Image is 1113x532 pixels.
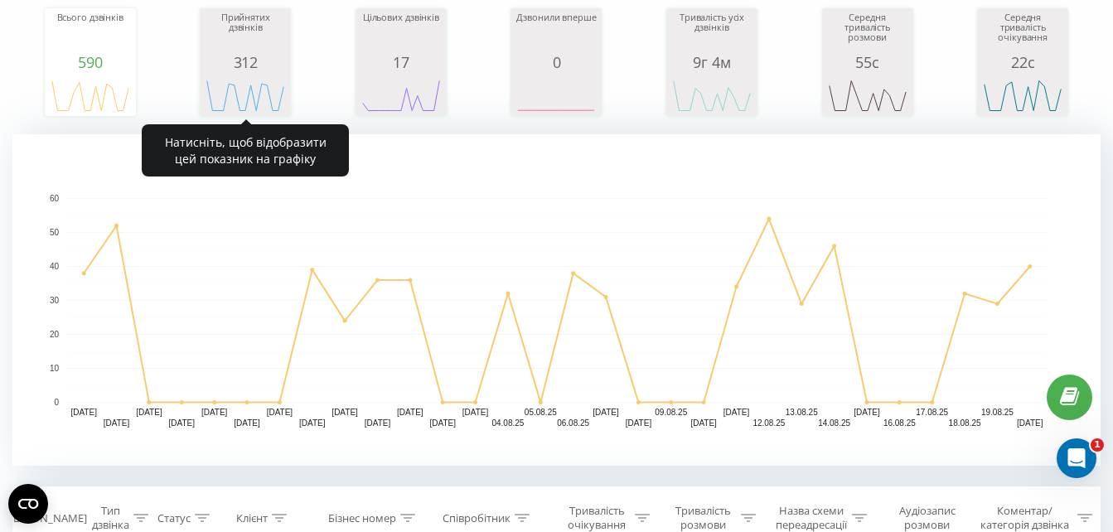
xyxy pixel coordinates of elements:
[949,418,981,428] text: 18.08.25
[50,228,60,237] text: 50
[50,364,60,373] text: 10
[331,408,358,417] text: [DATE]
[397,408,423,417] text: [DATE]
[204,12,287,54] div: Прийнятих дзвінків
[786,408,818,417] text: 13.08.25
[670,12,753,54] div: Тривалість усіх дзвінків
[236,511,268,525] div: Клієнт
[142,124,349,177] div: Натисніть, щоб відобразити цей показник на графіку
[818,418,850,428] text: 14.08.25
[104,418,130,428] text: [DATE]
[299,418,326,428] text: [DATE]
[54,398,59,407] text: 0
[525,408,557,417] text: 05.08.25
[981,70,1064,120] svg: A chart.
[826,54,909,70] div: 55с
[169,418,196,428] text: [DATE]
[626,418,652,428] text: [DATE]
[981,54,1064,70] div: 22с
[883,418,916,428] text: 16.08.25
[360,70,443,120] svg: A chart.
[775,504,847,532] div: Назва схеми переадресації
[515,12,598,54] div: Дзвонили вперше
[752,418,785,428] text: 12.08.25
[360,12,443,54] div: Цільових дзвінків
[50,262,60,271] text: 40
[1091,438,1104,452] span: 1
[8,484,48,524] button: Open CMP widget
[328,511,396,525] div: Бізнес номер
[3,511,87,525] div: [PERSON_NAME]
[12,134,1101,466] svg: A chart.
[429,418,456,428] text: [DATE]
[49,54,132,70] div: 590
[981,408,1014,417] text: 19.08.25
[723,408,750,417] text: [DATE]
[670,54,753,70] div: 9г 4м
[204,54,287,70] div: 312
[981,12,1064,54] div: Середня тривалість очікування
[670,70,753,120] svg: A chart.
[1017,418,1043,428] text: [DATE]
[690,418,717,428] text: [DATE]
[443,511,511,525] div: Співробітник
[826,70,909,120] svg: A chart.
[854,408,880,417] text: [DATE]
[1057,438,1096,478] iframe: Intercom live chat
[136,408,162,417] text: [DATE]
[234,418,260,428] text: [DATE]
[462,408,489,417] text: [DATE]
[655,408,687,417] text: 09.08.25
[669,504,737,532] div: Тривалість розмови
[557,418,589,428] text: 06.08.25
[204,70,287,120] svg: A chart.
[49,12,132,54] div: Всього дзвінків
[49,70,132,120] svg: A chart.
[70,408,97,417] text: [DATE]
[593,408,619,417] text: [DATE]
[50,194,60,203] text: 60
[157,511,191,525] div: Статус
[50,330,60,339] text: 20
[563,504,631,532] div: Тривалість очікування
[515,54,598,70] div: 0
[826,12,909,54] div: Середня тривалість розмови
[50,296,60,305] text: 30
[92,504,129,532] div: Тип дзвінка
[515,70,598,120] svg: A chart.
[360,54,443,70] div: 17
[365,418,391,428] text: [DATE]
[976,504,1073,532] div: Коментар/категорія дзвінка
[201,408,228,417] text: [DATE]
[267,408,293,417] text: [DATE]
[886,504,969,532] div: Аудіозапис розмови
[491,418,524,428] text: 04.08.25
[916,408,948,417] text: 17.08.25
